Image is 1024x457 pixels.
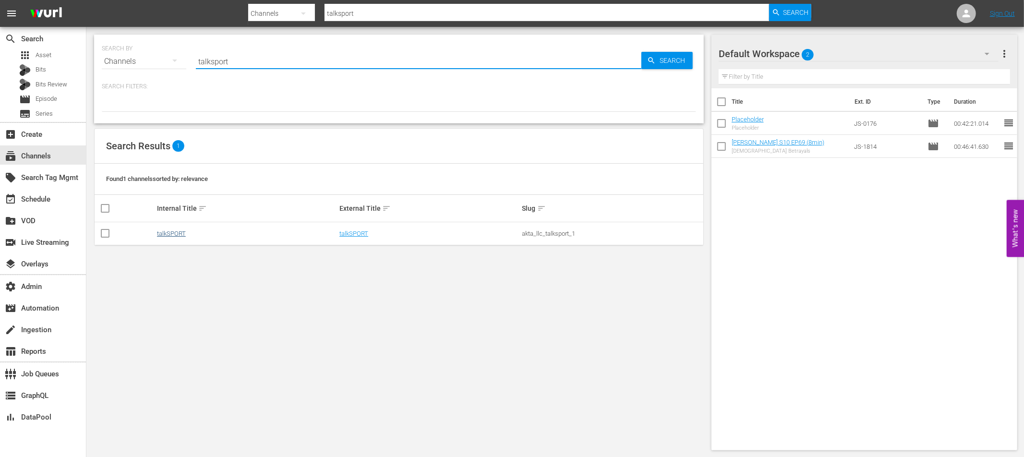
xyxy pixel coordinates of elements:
p: Search Filters: [102,83,696,91]
span: DataPool [5,411,16,423]
span: Overlays [5,258,16,270]
span: Episode [19,94,31,105]
span: sort [382,204,391,213]
span: sort [198,204,207,213]
span: Bits Review [36,80,67,89]
th: Title [732,88,849,115]
button: Search [641,52,693,69]
a: [PERSON_NAME] S10 EP69 (8min) [732,139,824,146]
span: Automation [5,302,16,314]
span: Job Queues [5,368,16,380]
td: 00:42:21.014 [950,112,1003,135]
span: Schedule [5,193,16,205]
span: 1 [172,140,184,152]
span: Bits [36,65,46,74]
span: reorder [1003,117,1014,129]
div: Default Workspace [719,40,999,67]
div: External Title [339,203,519,214]
span: Create [5,129,16,140]
td: JS-0176 [850,112,924,135]
span: Admin [5,281,16,292]
span: Reports [5,346,16,357]
img: ans4CAIJ8jUAAAAAAAAAAAAAAAAAAAAAAAAgQb4GAAAAAAAAAAAAAAAAAAAAAAAAJMjXAAAAAAAAAAAAAAAAAAAAAAAAgAT5G... [23,2,69,25]
a: Sign Out [990,10,1015,17]
td: JS-1814 [850,135,924,158]
span: Search [783,4,809,21]
span: sort [537,204,546,213]
span: Search [656,52,693,69]
span: VOD [5,215,16,227]
div: Placeholder [732,125,764,131]
span: Found 1 channels sorted by: relevance [106,175,208,182]
div: Internal Title [157,203,337,214]
span: menu [6,8,17,19]
span: Episode [928,118,939,129]
div: Slug [522,203,702,214]
span: more_vert [999,48,1010,60]
span: Live Streaming [5,237,16,248]
span: Asset [36,50,51,60]
div: akta_llc_talksport_1 [522,230,702,237]
th: Duration [948,88,1006,115]
a: talkSPORT [339,230,368,237]
span: Series [19,108,31,120]
span: Search Results [106,140,170,152]
button: more_vert [999,42,1010,65]
span: Series [36,109,53,119]
div: [DEMOGRAPHIC_DATA] Betrayals [732,148,824,154]
button: Open Feedback Widget [1007,200,1024,257]
span: reorder [1003,140,1014,152]
span: Channels [5,150,16,162]
span: Search Tag Mgmt [5,172,16,183]
span: Ingestion [5,324,16,336]
a: talkSPORT [157,230,186,237]
th: Ext. ID [849,88,922,115]
button: Search [769,4,811,21]
th: Type [922,88,948,115]
span: Asset [19,49,31,61]
td: 00:46:41.630 [950,135,1003,158]
span: GraphQL [5,390,16,401]
div: Channels [102,48,186,75]
span: 2 [802,45,814,65]
span: Search [5,33,16,45]
div: Bits [19,64,31,76]
span: Episode [928,141,939,152]
span: Episode [36,94,57,104]
div: Bits Review [19,79,31,90]
a: Placeholder [732,116,764,123]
